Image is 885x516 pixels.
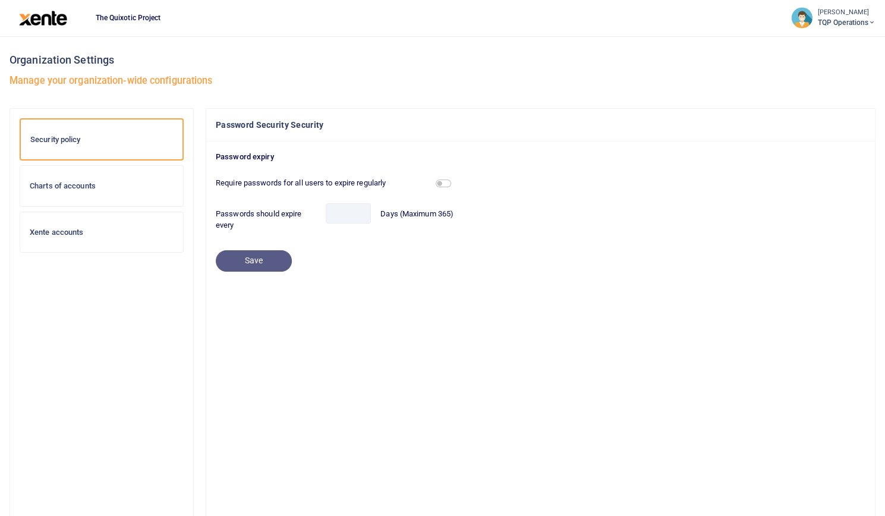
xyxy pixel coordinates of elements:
[30,181,174,191] h6: Charts of accounts
[19,11,67,26] img: logo-large
[791,7,812,29] img: profile-user
[20,165,184,207] a: Charts of accounts
[10,75,875,87] h5: Manage your organization-wide configurations
[19,13,67,22] a: logo-large logo-large
[20,118,184,161] a: Security policy
[380,208,453,220] label: Days (Maximum 365)
[817,8,875,18] small: [PERSON_NAME]
[216,151,865,163] p: Password expiry
[216,118,865,131] h4: Password Security Security
[10,51,875,69] h3: Organization Settings
[90,12,165,23] span: The Quixotic Project
[20,212,184,253] a: Xente accounts
[216,208,316,231] label: Passwords should expire every
[211,177,431,189] label: Require passwords for all users to expire regularly
[817,17,875,28] span: TQP Operations
[30,228,174,237] h6: Xente accounts
[30,135,173,144] h6: Security policy
[791,7,875,29] a: profile-user [PERSON_NAME] TQP Operations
